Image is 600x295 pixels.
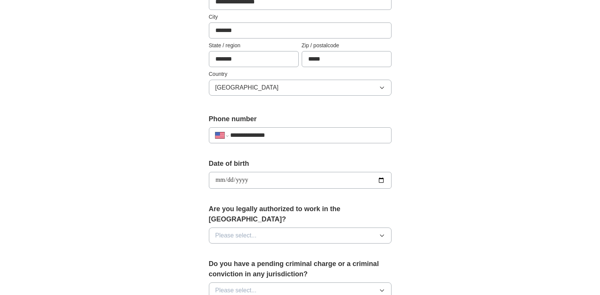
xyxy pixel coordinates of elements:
label: Country [209,70,392,78]
span: [GEOGRAPHIC_DATA] [215,83,279,92]
label: Phone number [209,114,392,124]
button: [GEOGRAPHIC_DATA] [209,80,392,96]
span: Please select... [215,231,257,240]
label: Do you have a pending criminal charge or a criminal conviction in any jurisdiction? [209,259,392,279]
label: City [209,13,392,21]
span: Please select... [215,286,257,295]
button: Please select... [209,228,392,244]
label: State / region [209,42,299,50]
label: Date of birth [209,159,392,169]
label: Zip / postalcode [302,42,392,50]
label: Are you legally authorized to work in the [GEOGRAPHIC_DATA]? [209,204,392,224]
